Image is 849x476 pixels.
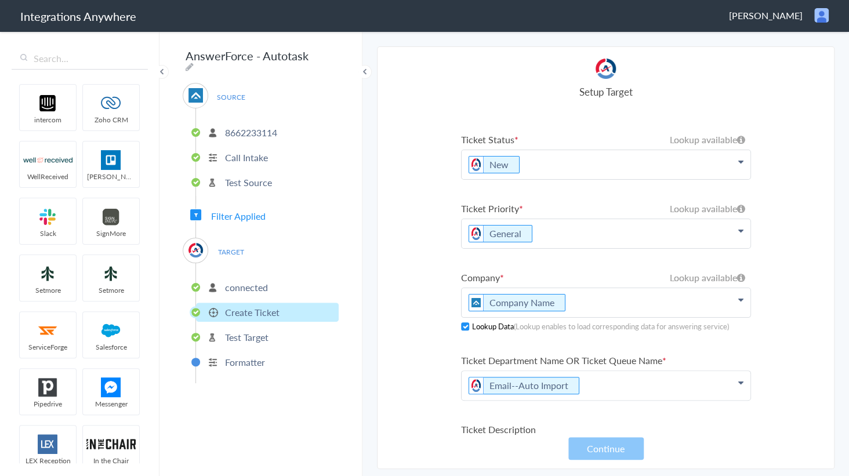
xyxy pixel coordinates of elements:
span: Zoho CRM [83,115,139,125]
img: autotask.png [596,59,616,79]
li: Company Name [469,294,565,311]
span: Salesforce [83,342,139,352]
cite: (Lookup enables to load corresponding data for answering service) [514,321,729,332]
img: serviceforge-icon.png [23,321,72,340]
p: Test Source [225,176,272,189]
img: FBM.png [86,377,136,397]
label: Ticket Status [461,133,751,146]
h6: Lookup available [670,133,745,146]
h1: Integrations Anywhere [20,8,136,24]
img: autotask.png [469,377,484,394]
span: WellReceived [20,172,76,181]
h5: Lookup Data [472,321,729,332]
span: SOURCE [209,89,253,105]
p: Create Ticket [225,306,280,319]
h6: Lookup available [670,202,745,215]
img: setmoreNew.jpg [23,264,72,284]
span: Slack [20,228,76,238]
span: LEX Reception [20,456,76,466]
img: wr-logo.svg [23,150,72,170]
li: Email--Auto Import [469,377,579,394]
span: intercom [20,115,76,125]
img: signmore-logo.png [86,207,136,227]
img: autotask.png [469,157,484,173]
img: setmoreNew.jpg [86,264,136,284]
span: Messenger [83,399,139,409]
img: trello.png [86,150,136,170]
span: TARGET [209,244,253,260]
span: Filter Applied [211,209,266,223]
h6: Lookup available [670,271,745,284]
label: Ticket Priority [461,202,751,215]
p: connected [225,281,268,294]
img: af-app-logo.svg [469,295,484,311]
label: Ticket Description [461,423,751,436]
p: 8662233114 [225,126,277,139]
img: autotask.png [188,243,203,257]
img: af-app-logo.svg [188,88,203,103]
span: In the Chair [83,456,139,466]
span: Setmore [20,285,76,295]
span: ServiceForge [20,342,76,352]
label: Ticket Department Name OR Ticket Queue Name [461,354,751,367]
button: Continue [568,437,644,460]
li: General [469,225,532,242]
span: SignMore [83,228,139,238]
label: Company [461,271,751,284]
span: [PERSON_NAME] [83,172,139,181]
img: autotask.png [469,226,484,242]
img: slack-logo.svg [23,207,72,227]
span: [PERSON_NAME] [729,9,803,22]
img: pipedrive.png [23,377,72,397]
img: inch-logo.svg [86,434,136,454]
h4: Setup Target [461,85,751,99]
img: zoho-logo.svg [86,93,136,113]
span: Pipedrive [20,399,76,409]
p: Test Target [225,330,269,344]
img: lex-app-logo.svg [23,434,72,454]
input: Search... [12,48,148,70]
img: intercom-logo.svg [23,93,72,113]
li: New [469,156,520,173]
p: Call Intake [225,151,268,164]
span: Setmore [83,285,139,295]
img: user.png [814,8,829,23]
img: salesforce-logo.svg [86,321,136,340]
p: Formatter [225,355,265,369]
